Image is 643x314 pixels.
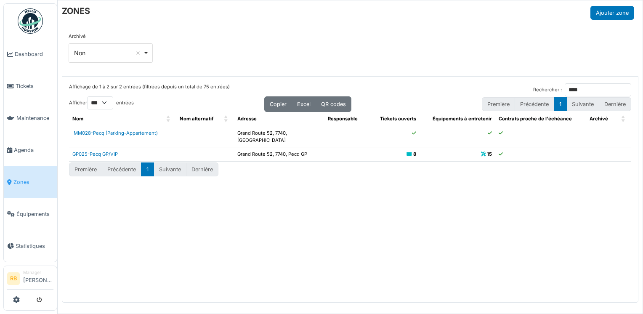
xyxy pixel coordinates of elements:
[69,96,134,109] label: Afficher entrées
[7,272,20,285] li: RB
[14,146,53,154] span: Agenda
[13,178,53,186] span: Zones
[15,50,53,58] span: Dashboard
[590,6,634,20] button: Ajouter zone
[4,134,57,166] a: Agenda
[4,166,57,198] a: Zones
[180,116,213,122] span: Nom alternatif
[87,96,113,109] select: Afficherentrées
[237,116,257,122] span: Adresse
[166,112,171,126] span: Nom: Activate to sort
[482,97,631,111] nav: pagination
[234,147,324,162] td: Grand Route 52, 7740, Pecq GP
[224,112,229,126] span: Nom alternatif: Activate to sort
[270,101,287,107] span: Copier
[380,116,416,122] span: Tickets ouverts
[590,116,608,122] span: Archivé
[234,126,324,147] td: Grand Route 52, 7740, [GEOGRAPHIC_DATA]
[16,210,53,218] span: Équipements
[292,96,316,112] button: Excel
[141,162,154,176] button: 1
[16,82,53,90] span: Tickets
[321,101,346,107] span: QR codes
[69,33,86,40] label: Archivé
[23,269,53,287] li: [PERSON_NAME]
[297,101,311,107] span: Excel
[23,269,53,276] div: Manager
[4,230,57,262] a: Statistiques
[533,86,562,93] label: Rechercher :
[621,112,626,126] span: Archivé: Activate to sort
[4,38,57,70] a: Dashboard
[74,48,143,57] div: Non
[316,96,351,112] button: QR codes
[499,116,572,122] span: Contrats proche de l'échéance
[18,8,43,34] img: Badge_color-CXgf-gQk.svg
[69,83,230,96] div: Affichage de 1 à 2 sur 2 entrées (filtrées depuis un total de 75 entrées)
[433,116,492,122] span: Équipements à entretenir
[4,198,57,230] a: Équipements
[134,49,142,57] button: Remove item: 'false'
[72,116,83,122] span: Nom
[69,162,218,176] nav: pagination
[554,97,567,111] button: 1
[7,269,53,290] a: RB Manager[PERSON_NAME]
[4,70,57,102] a: Tickets
[72,151,118,157] a: GP025-Pecq GP/VIP
[264,96,292,112] button: Copier
[487,151,492,157] b: 15
[328,116,358,122] span: Responsable
[16,242,53,250] span: Statistiques
[72,130,158,136] a: IMM028-Pecq (Parking-Appartement)
[62,6,90,16] h6: ZONES
[4,102,57,134] a: Maintenance
[16,114,53,122] span: Maintenance
[413,151,416,157] b: 8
